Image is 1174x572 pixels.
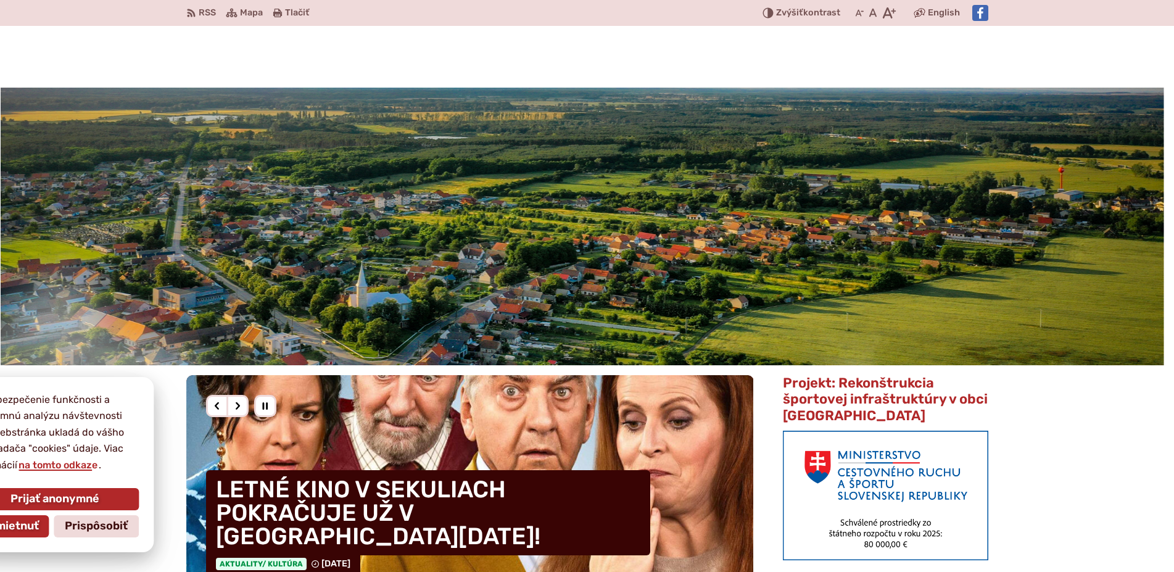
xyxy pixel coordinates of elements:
span: kontrast [776,8,840,19]
h4: LETNÉ KINO V SEKULIACH POKRAČUJE UŽ V [GEOGRAPHIC_DATA][DATE]! [206,470,650,555]
p: Na zabezpečenie funkčnosti a anonymnú analýzu návštevnosti táto webstránka ukladá do vášho prehli... [35,392,202,473]
a: English [925,6,962,20]
span: Mapa [240,6,263,20]
span: RSS [199,6,216,20]
img: Prejsť na Facebook stránku [972,5,988,21]
button: Prijať anonymné [35,488,202,510]
button: Prispôsobiť [117,515,202,537]
span: Prispôsobiť [128,520,191,533]
img: min-cras.png [783,431,988,560]
span: English [928,6,960,20]
span: Projekt: Rekonštrukcia športovej infraštruktúry v obci [GEOGRAPHIC_DATA] [783,375,988,424]
span: / Kultúra [262,560,303,568]
span: Tlačiť [285,8,309,19]
div: Nasledujúci slajd [226,395,249,417]
div: Pozastaviť pohyb slajdera [254,395,276,417]
span: Odmietnuť [44,520,102,533]
span: Aktuality [216,558,307,570]
span: [DATE] [321,558,350,569]
a: na tomto odkaze [81,459,162,471]
button: Odmietnuť [35,515,112,537]
span: Prijať anonymné [74,492,163,506]
span: Zvýšiť [776,7,803,18]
